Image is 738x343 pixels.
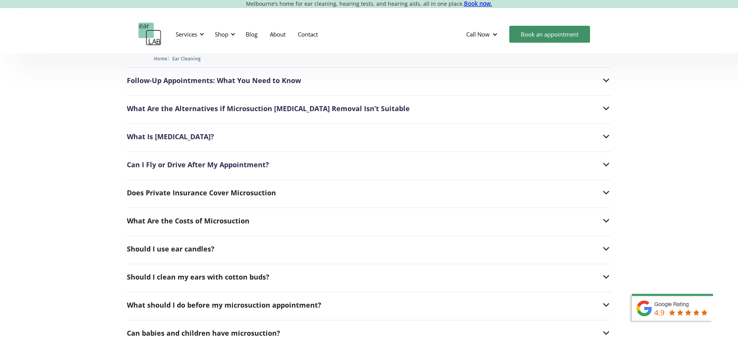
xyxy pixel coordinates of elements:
[171,23,206,46] div: Services
[138,23,161,46] a: home
[127,217,249,225] div: What Are the Costs of Microsuction
[127,272,611,282] div: Should I clean my ears with cotton buds?Should I clean my ears with cotton buds?
[154,56,167,62] span: Home
[172,55,201,62] a: Ear Cleaning
[127,245,214,253] div: Should I use ear candles?
[127,301,321,309] div: What should I do before my microsuction appointment?
[210,23,238,46] div: Shop
[127,132,611,142] div: What Is [MEDICAL_DATA]?What Is Earwax?
[215,30,228,38] div: Shop
[154,55,167,62] a: Home
[127,161,269,168] div: Can I Fly or Drive After My Appointment?
[239,23,264,45] a: Blog
[176,30,197,38] div: Services
[601,188,611,198] img: Does Private Insurance Cover Microsuction
[172,56,201,62] span: Ear Cleaning
[154,55,172,63] li: 〉
[601,328,611,338] img: Can babies and children have microsuction?
[127,244,611,254] div: Should I use ear candles?Should I use ear candles?
[264,23,292,45] a: About
[127,105,410,112] div: What Are the Alternatives if Microsuction [MEDICAL_DATA] Removal Isn’t Suitable
[127,75,611,85] div: Follow-Up Appointments: What You Need to KnowFollow-Up Appointments: What You Need to Know
[466,30,490,38] div: Call Now
[127,188,611,198] div: Does Private Insurance Cover MicrosuctionDoes Private Insurance Cover Microsuction
[601,272,611,282] img: Should I clean my ears with cotton buds?
[127,273,269,281] div: Should I clean my ears with cotton buds?
[127,189,276,196] div: Does Private Insurance Cover Microsuction
[127,160,611,170] div: Can I Fly or Drive After My Appointment?Can I Fly or Drive After My Appointment?
[127,103,611,113] div: What Are the Alternatives if Microsuction [MEDICAL_DATA] Removal Isn’t SuitableWhat Are the Alter...
[127,328,611,338] div: Can babies and children have microsuction?Can babies and children have microsuction?
[509,26,590,43] a: Book an appointment
[292,23,324,45] a: Contact
[601,244,611,254] img: Should I use ear candles?
[601,160,611,170] img: Can I Fly or Drive After My Appointment?
[601,132,611,142] img: What Is Earwax?
[127,133,214,140] div: What Is [MEDICAL_DATA]?
[127,216,611,226] div: What Are the Costs of MicrosuctionWhat Are the Costs of Microsuction
[601,216,611,226] img: What Are the Costs of Microsuction
[127,77,301,84] div: Follow-Up Appointments: What You Need to Know
[460,23,505,46] div: Call Now
[127,300,611,310] div: What should I do before my microsuction appointment?What should I do before my microsuction appoi...
[601,103,611,113] img: What Are the Alternatives if Microsuction Earwax Removal Isn’t Suitable
[127,329,280,337] div: Can babies and children have microsuction?
[601,300,611,310] img: What should I do before my microsuction appointment?
[601,75,611,85] img: Follow-Up Appointments: What You Need to Know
